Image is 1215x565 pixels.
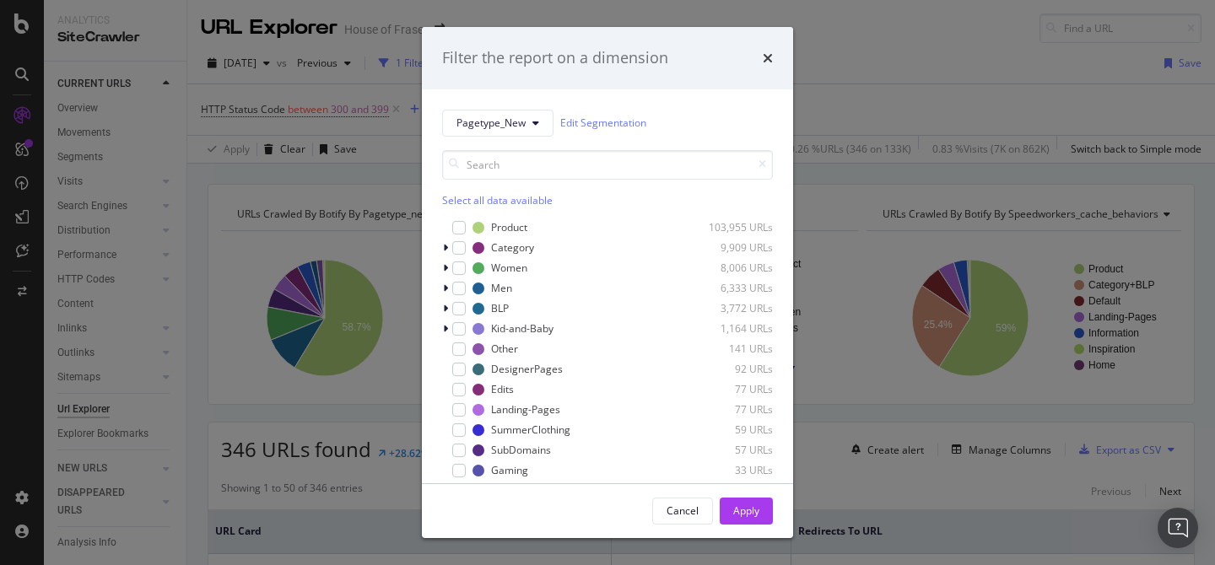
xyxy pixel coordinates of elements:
[690,362,773,376] div: 92 URLs
[491,463,528,477] div: Gaming
[690,463,773,477] div: 33 URLs
[442,150,773,180] input: Search
[442,193,773,207] div: Select all data available
[491,321,553,336] div: Kid-and-Baby
[1158,508,1198,548] div: Open Intercom Messenger
[690,422,773,437] div: 59 URLs
[560,114,646,132] a: Edit Segmentation
[690,321,773,336] div: 1,164 URLs
[456,116,526,130] span: Pagetype_New
[491,301,509,315] div: BLP
[667,503,699,518] div: Cancel
[491,382,514,396] div: Edits
[442,110,553,137] button: Pagetype_New
[690,342,773,356] div: 141 URLs
[690,281,773,295] div: 6,333 URLs
[733,503,759,518] div: Apply
[690,240,773,255] div: 9,909 URLs
[491,240,534,255] div: Category
[442,47,668,69] div: Filter the report on a dimension
[491,261,527,275] div: Women
[690,382,773,396] div: 77 URLs
[422,27,793,538] div: modal
[690,402,773,417] div: 77 URLs
[491,342,518,356] div: Other
[491,220,527,234] div: Product
[491,281,512,295] div: Men
[690,443,773,457] div: 57 URLs
[491,422,570,437] div: SummerClothing
[491,362,563,376] div: DesignerPages
[491,402,560,417] div: Landing-Pages
[690,261,773,275] div: 8,006 URLs
[491,443,551,457] div: SubDomains
[690,220,773,234] div: 103,955 URLs
[763,47,773,69] div: times
[690,301,773,315] div: 3,772 URLs
[652,498,713,525] button: Cancel
[720,498,773,525] button: Apply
